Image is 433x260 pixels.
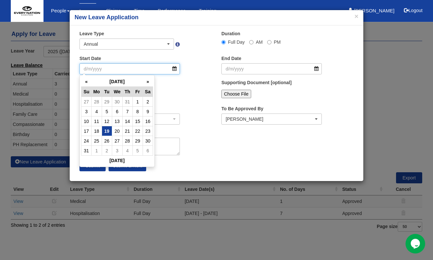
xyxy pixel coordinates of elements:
[221,105,263,112] label: To Be Approved By
[132,126,143,136] td: 22
[79,38,174,50] button: Annual
[221,79,292,86] label: Supporting Document [optional]
[92,87,102,97] th: Mo
[132,116,143,126] td: 15
[226,116,314,122] div: [PERSON_NAME]
[355,13,358,20] button: ×
[143,116,153,126] td: 16
[122,136,132,146] td: 28
[228,39,245,45] span: Full Day
[143,107,153,116] td: 9
[102,97,112,107] td: 29
[102,136,112,146] td: 26
[143,136,153,146] td: 30
[81,77,92,87] th: «
[92,97,102,107] td: 28
[92,136,102,146] td: 25
[81,87,92,97] th: Su
[221,63,322,74] input: d/m/yyyy
[81,136,92,146] td: 24
[221,55,241,62] label: End Date
[84,41,166,47] div: Annual
[406,234,426,253] iframe: chat widget
[112,97,122,107] td: 30
[143,97,153,107] td: 2
[221,30,240,37] label: Duration
[92,126,102,136] td: 18
[132,107,143,116] td: 8
[122,107,132,116] td: 7
[122,116,132,126] td: 14
[143,87,153,97] th: Sa
[221,114,322,125] button: Joshua Harris
[79,63,180,74] input: d/m/yyyy
[92,146,102,156] td: 1
[274,39,281,45] span: PM
[122,97,132,107] td: 31
[81,116,92,126] td: 10
[112,146,122,156] td: 3
[112,107,122,116] td: 6
[112,136,122,146] td: 27
[81,107,92,116] td: 3
[92,77,143,87] th: [DATE]
[112,116,122,126] td: 13
[132,97,143,107] td: 1
[143,77,153,87] th: »
[75,14,138,21] b: New Leave Application
[132,136,143,146] td: 29
[81,97,92,107] td: 27
[92,107,102,116] td: 4
[102,116,112,126] td: 12
[79,55,101,62] label: Start Date
[256,39,263,45] span: AM
[112,87,122,97] th: We
[102,146,112,156] td: 2
[221,90,251,98] input: Choose File
[132,87,143,97] th: Fr
[102,126,112,136] td: 19
[81,146,92,156] td: 31
[102,87,112,97] th: Tu
[81,126,92,136] td: 17
[81,156,153,166] th: [DATE]
[143,126,153,136] td: 23
[102,107,112,116] td: 5
[92,116,102,126] td: 11
[122,126,132,136] td: 21
[79,30,104,37] label: Leave Type
[122,146,132,156] td: 4
[112,126,122,136] td: 20
[122,87,132,97] th: Th
[132,146,143,156] td: 5
[143,146,153,156] td: 6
